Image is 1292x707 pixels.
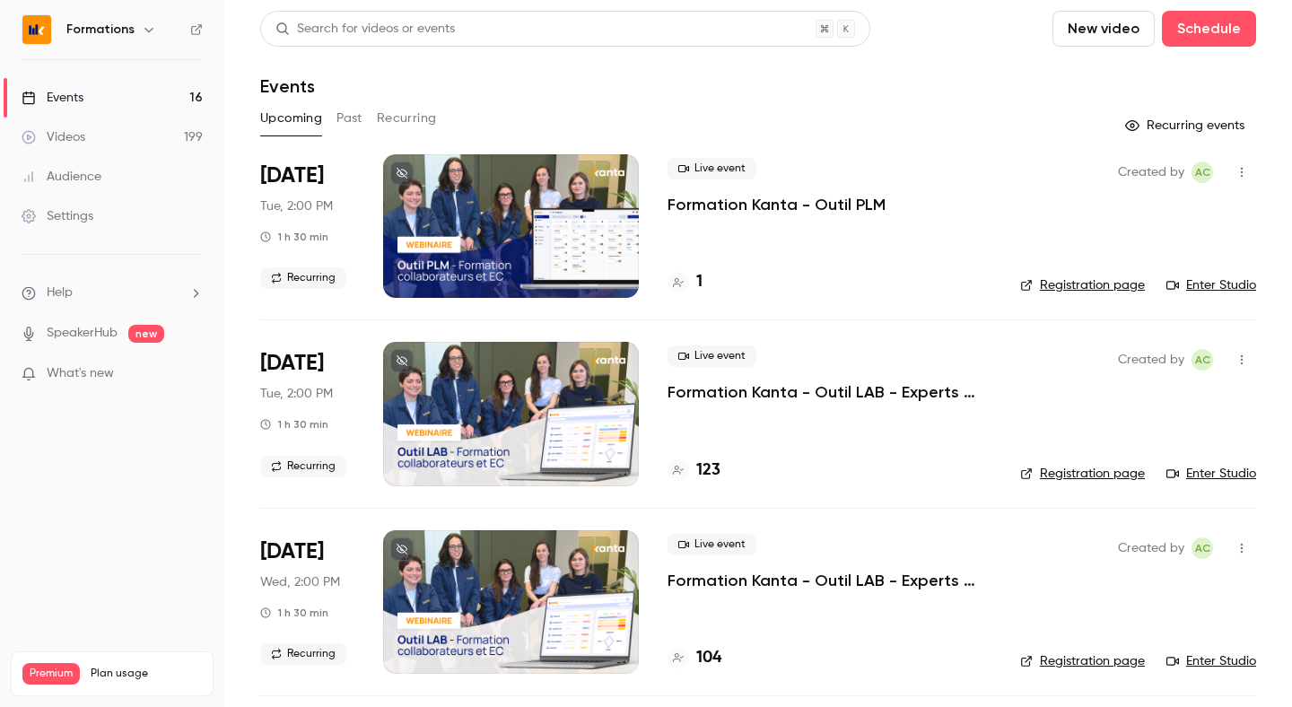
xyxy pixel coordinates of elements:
span: Anaïs Cachelou [1192,161,1213,183]
button: Past [336,104,362,133]
h1: Events [260,75,315,97]
h4: 123 [696,458,720,483]
div: Search for videos or events [275,20,455,39]
a: Registration page [1020,276,1145,294]
span: Live event [668,345,756,367]
div: Sep 3 Wed, 2:00 PM (Europe/Paris) [260,530,354,674]
button: Recurring events [1117,111,1256,140]
span: Recurring [260,456,346,477]
a: Formation Kanta - Outil LAB - Experts Comptables & Collaborateurs [668,381,991,403]
span: Live event [668,534,756,555]
iframe: Noticeable Trigger [181,366,203,382]
button: Schedule [1162,11,1256,47]
span: Plan usage [91,667,202,681]
span: AC [1195,349,1210,371]
div: Videos [22,128,85,146]
a: Enter Studio [1166,465,1256,483]
span: Created by [1118,161,1184,183]
div: Audience [22,168,101,186]
div: Events [22,89,83,107]
a: Registration page [1020,652,1145,670]
div: Sep 2 Tue, 2:00 PM (Europe/Paris) [260,342,354,485]
span: Tue, 2:00 PM [260,197,333,215]
span: [DATE] [260,161,324,190]
a: 1 [668,270,703,294]
span: AC [1195,161,1210,183]
a: Registration page [1020,465,1145,483]
img: Formations [22,15,51,44]
h4: 1 [696,270,703,294]
span: Recurring [260,643,346,665]
span: new [128,325,164,343]
li: help-dropdown-opener [22,284,203,302]
span: Help [47,284,73,302]
a: 123 [668,458,720,483]
div: 1 h 30 min [260,606,328,620]
a: SpeakerHub [47,324,118,343]
span: [DATE] [260,349,324,378]
div: 1 h 30 min [260,417,328,432]
span: Created by [1118,349,1184,371]
span: Anaïs Cachelou [1192,349,1213,371]
button: Upcoming [260,104,322,133]
span: Live event [668,158,756,179]
a: Enter Studio [1166,276,1256,294]
span: Tue, 2:00 PM [260,385,333,403]
span: Premium [22,663,80,685]
a: Formation Kanta - Outil PLM [668,194,886,215]
span: Wed, 2:00 PM [260,573,340,591]
span: What's new [47,364,114,383]
div: Sep 2 Tue, 2:00 PM (Europe/Paris) [260,154,354,298]
span: Recurring [260,267,346,289]
a: Enter Studio [1166,652,1256,670]
span: Created by [1118,537,1184,559]
span: [DATE] [260,537,324,566]
h4: 104 [696,646,721,670]
button: Recurring [377,104,437,133]
a: Formation Kanta - Outil LAB - Experts Comptables & Collaborateurs [668,570,991,591]
span: AC [1195,537,1210,559]
div: Settings [22,207,93,225]
div: 1 h 30 min [260,230,328,244]
h6: Formations [66,21,135,39]
a: 104 [668,646,721,670]
span: Anaïs Cachelou [1192,537,1213,559]
button: New video [1052,11,1155,47]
